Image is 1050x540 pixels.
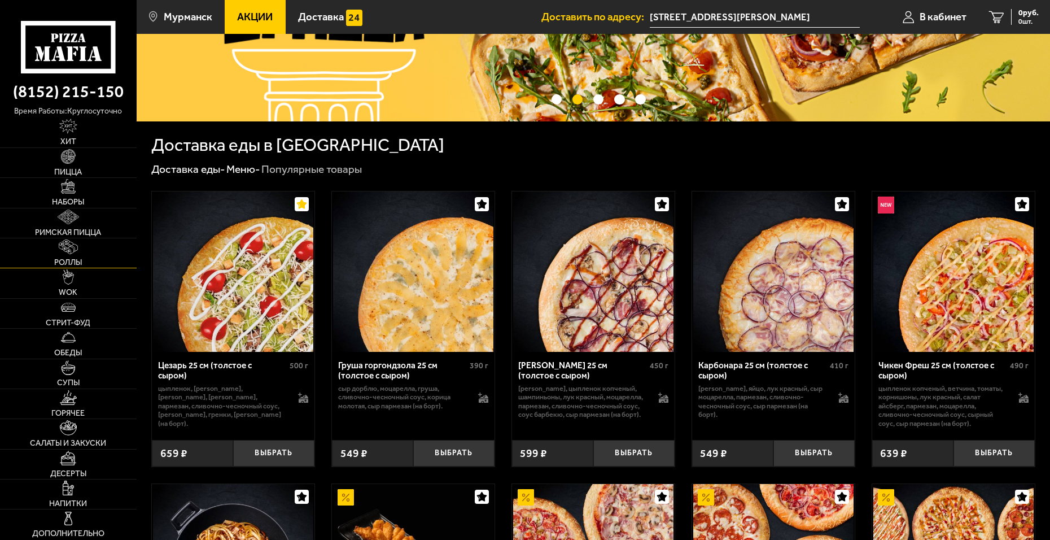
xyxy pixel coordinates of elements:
[698,384,828,419] p: [PERSON_NAME], яйцо, лук красный, сыр Моцарелла, пармезан, сливочно-чесночный соус, сыр пармезан ...
[54,259,82,267] span: Роллы
[32,530,104,538] span: Дополнительно
[340,448,368,459] span: 549 ₽
[593,94,604,105] button: точки переключения
[59,289,77,297] span: WOK
[57,379,80,387] span: Супы
[51,410,85,417] span: Горячее
[830,361,848,371] span: 410 г
[541,12,650,23] span: Доставить по адресу:
[635,94,646,105] button: точки переключения
[773,440,855,467] button: Выбрать
[233,440,314,467] button: Выбрать
[338,489,354,506] img: Акционный
[332,191,495,352] a: Груша горгондзола 25 см (толстое с сыром)
[614,94,625,105] button: точки переключения
[698,489,714,506] img: Акционный
[650,361,668,371] span: 450 г
[1018,9,1039,17] span: 0 руб.
[226,163,260,176] a: Меню-
[872,191,1035,352] a: НовинкаЧикен Фреш 25 см (толстое с сыром)
[878,384,1008,428] p: цыпленок копченый, ветчина, томаты, корнишоны, лук красный, салат айсберг, пармезан, моцарелла, с...
[50,470,86,478] span: Десерты
[552,94,562,105] button: точки переключения
[160,448,187,459] span: 659 ₽
[1018,18,1039,25] span: 0 шт.
[693,191,854,352] img: Карбонара 25 см (толстое с сыром)
[470,361,488,371] span: 390 г
[290,361,308,371] span: 500 г
[953,440,1035,467] button: Выбрать
[698,360,828,381] div: Карбонара 25 см (толстое с сыром)
[46,319,90,327] span: Стрит-фуд
[338,384,467,411] p: сыр дорблю, моцарелла, груша, сливочно-чесночный соус, корица молотая, сыр пармезан (на борт).
[261,162,362,176] div: Популярные товары
[153,191,313,352] img: Цезарь 25 см (толстое с сыром)
[920,12,966,23] span: В кабинет
[878,489,894,506] img: Акционный
[158,384,287,428] p: цыпленок, [PERSON_NAME], [PERSON_NAME], [PERSON_NAME], пармезан, сливочно-чесночный соус, [PERSON...
[593,440,675,467] button: Выбрать
[880,448,907,459] span: 639 ₽
[35,229,101,237] span: Римская пицца
[878,360,1008,381] div: Чикен Фреш 25 см (толстое с сыром)
[512,191,675,352] a: Чикен Барбекю 25 см (толстое с сыром)
[151,163,225,176] a: Доставка еды-
[164,12,212,23] span: Мурманск
[333,191,493,352] img: Груша горгондзола 25 см (толстое с сыром)
[700,448,727,459] span: 549 ₽
[298,12,344,23] span: Доставка
[572,94,583,105] button: точки переключения
[237,12,273,23] span: Акции
[518,489,534,506] img: Акционный
[878,197,894,213] img: Новинка
[346,10,362,26] img: 15daf4d41897b9f0e9f617042186c801.svg
[518,360,648,381] div: [PERSON_NAME] 25 см (толстое с сыром)
[49,500,87,508] span: Напитки
[30,439,106,447] span: Салаты и закуски
[338,360,467,381] div: Груша горгондзола 25 см (толстое с сыром)
[1010,361,1029,371] span: 490 г
[52,198,84,206] span: Наборы
[158,360,287,381] div: Цезарь 25 см (толстое с сыром)
[151,136,444,154] h1: Доставка еды в [GEOGRAPHIC_DATA]
[54,349,82,357] span: Обеды
[873,191,1034,352] img: Чикен Фреш 25 см (толстое с сыром)
[692,191,855,352] a: Карбонара 25 см (толстое с сыром)
[413,440,495,467] button: Выбрать
[513,191,673,352] img: Чикен Барбекю 25 см (толстое с сыром)
[54,168,82,176] span: Пицца
[152,191,314,352] a: Цезарь 25 см (толстое с сыром)
[518,384,648,419] p: [PERSON_NAME], цыпленок копченый, шампиньоны, лук красный, моцарелла, пармезан, сливочно-чесночны...
[650,7,860,28] input: Ваш адрес доставки
[520,448,547,459] span: 599 ₽
[60,138,76,146] span: Хит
